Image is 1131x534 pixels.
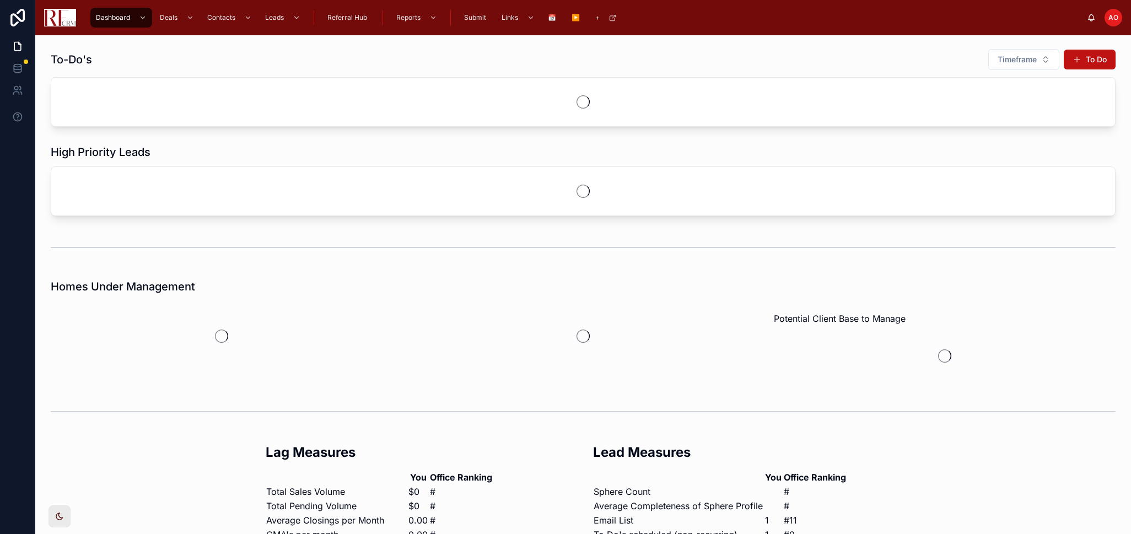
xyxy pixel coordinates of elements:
a: Deals [154,8,200,28]
span: ▶️ [572,13,580,22]
span: Deals [160,13,177,22]
a: ▶️ [566,8,588,28]
h2: Lead Measures [593,443,901,461]
a: Links [496,8,540,28]
a: Contacts [202,8,257,28]
a: Dashboard [90,8,152,28]
span: AO [1108,13,1118,22]
td: # [783,484,847,499]
td: # [783,499,847,513]
td: 0.00 [408,513,428,527]
span: Links [502,13,518,22]
span: Dashboard [96,13,130,22]
span: Referral Hub [327,13,367,22]
img: App logo [44,9,76,26]
td: Email List [593,513,763,527]
td: Average Closings per Month [266,513,407,527]
span: Leads [265,13,284,22]
span: Contacts [207,13,235,22]
h1: Homes Under Management [51,279,195,294]
span: + [595,13,600,22]
span: Timeframe [998,54,1037,65]
td: Total Sales Volume [266,484,407,499]
td: $0 [408,499,428,513]
a: 📅 [542,8,564,28]
a: + [590,8,622,28]
h1: High Priority Leads [51,144,150,160]
span: Submit [464,13,486,22]
h1: To-Do's [51,52,92,67]
td: # [429,513,493,527]
td: 1 [764,513,782,527]
span: Potential Client Base to Manage [774,312,906,325]
td: Average Completeness of Sphere Profile [593,499,763,513]
th: You [408,470,428,484]
a: Referral Hub [322,8,375,28]
td: #11 [783,513,847,527]
span: Reports [396,13,421,22]
td: Total Pending Volume [266,499,407,513]
button: To Do [1064,50,1116,69]
button: Select Button [988,49,1059,70]
h2: Lag Measures [266,443,573,461]
th: Office Ranking [783,470,847,484]
a: Leads [260,8,306,28]
a: Submit [459,8,494,28]
td: # [429,499,493,513]
th: Office Ranking [429,470,493,484]
td: Sphere Count [593,484,763,499]
th: You [764,470,782,484]
div: scrollable content [85,6,1087,30]
span: 📅 [548,13,556,22]
td: # [429,484,493,499]
a: Reports [391,8,443,28]
td: $0 [408,484,428,499]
